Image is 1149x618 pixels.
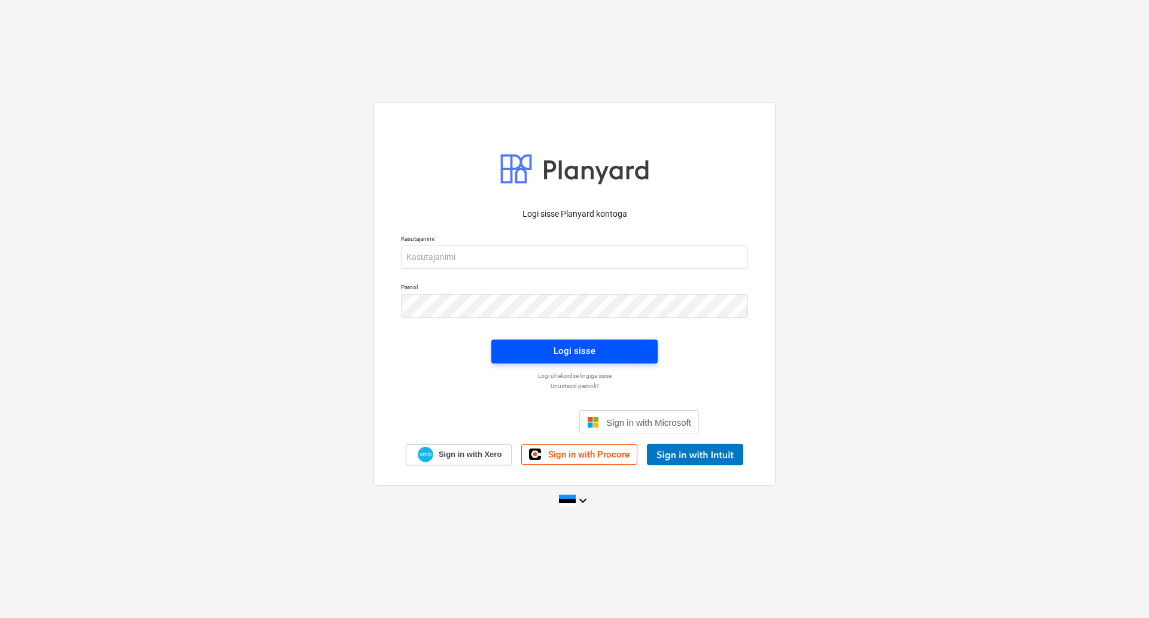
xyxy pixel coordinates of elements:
[1089,561,1149,618] div: Vestlusvidin
[491,340,658,363] button: Logi sisse
[401,283,748,293] p: Parool
[1089,561,1149,618] iframe: Chat Widget
[401,235,748,245] p: Kasutajanimi
[587,416,599,428] img: Microsoft logo
[444,409,576,435] iframe: Sign in with Google Button
[548,449,630,460] span: Sign in with Procore
[401,208,748,220] p: Logi sisse Planyard kontoga
[521,444,637,465] a: Sign in with Procore
[395,372,754,380] a: Logi ühekordse lingiga sisse
[418,447,433,463] img: Xero logo
[395,382,754,390] a: Unustasid parooli?
[406,444,512,465] a: Sign in with Xero
[439,449,501,460] span: Sign in with Xero
[401,245,748,269] input: Kasutajanimi
[606,417,691,428] span: Sign in with Microsoft
[554,343,595,359] div: Logi sisse
[576,493,590,508] i: keyboard_arrow_down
